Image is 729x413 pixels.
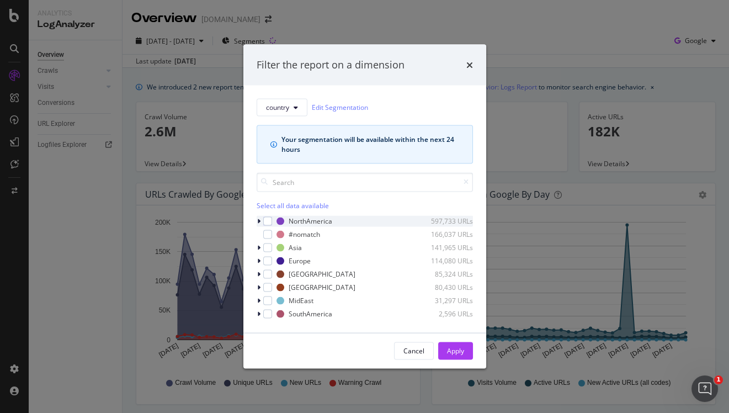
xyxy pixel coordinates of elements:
div: NorthAmerica [289,216,332,226]
div: info banner [257,125,473,163]
div: 166,037 URLs [419,230,473,239]
div: Select all data available [257,200,473,210]
div: 31,297 URLs [419,296,473,305]
button: country [257,98,307,116]
div: [GEOGRAPHIC_DATA] [289,283,355,292]
div: times [466,58,473,72]
div: 597,733 URLs [419,216,473,226]
div: 114,080 URLs [419,256,473,266]
div: 2,596 URLs [419,309,473,319]
a: Edit Segmentation [312,102,368,113]
div: Cancel [403,346,424,356]
div: Apply [447,346,464,356]
div: Filter the report on a dimension [257,58,405,72]
input: Search [257,172,473,192]
div: 80,430 URLs [419,283,473,292]
div: MidEast [289,296,313,305]
div: 85,324 URLs [419,269,473,279]
div: [GEOGRAPHIC_DATA] [289,269,355,279]
div: Asia [289,243,302,252]
div: Europe [289,256,311,266]
iframe: Intercom live chat [691,375,718,402]
div: Your segmentation will be available within the next 24 hours [281,134,459,154]
button: Cancel [394,342,434,359]
span: country [266,103,289,112]
div: modal [243,45,486,369]
div: SouthAmerica [289,309,332,319]
div: #nomatch [289,230,320,239]
div: 141,965 URLs [419,243,473,252]
span: 1 [714,375,723,384]
button: Apply [438,342,473,359]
